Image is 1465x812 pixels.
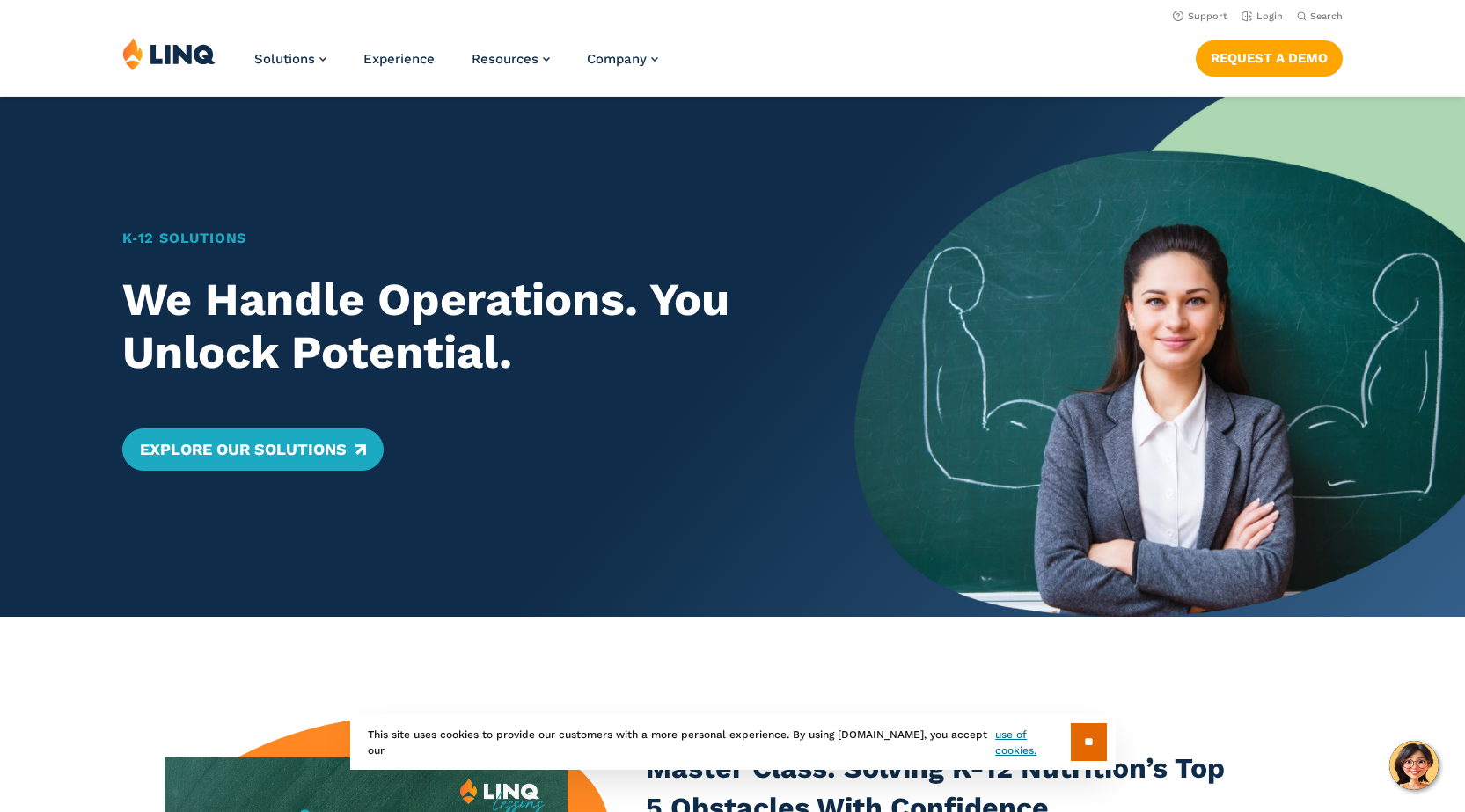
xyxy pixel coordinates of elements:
nav: Button Navigation [1196,37,1343,76]
button: Open Search Bar [1297,10,1343,23]
a: Support [1173,11,1227,22]
a: Explore Our Solutions [122,428,384,471]
span: Search [1310,11,1343,22]
a: Experience [363,51,435,67]
span: Solutions [254,51,315,67]
a: Resources [472,51,550,67]
h1: K‑12 Solutions [122,228,795,249]
div: This site uses cookies to provide our customers with a more personal experience. By using [DOMAIN... [350,714,1116,770]
img: LINQ | K‑12 Software [122,37,216,70]
a: use of cookies. [995,727,1070,758]
h2: We Handle Operations. You Unlock Potential. [122,274,795,379]
a: Solutions [254,51,326,67]
a: Company [587,51,658,67]
button: Hello, have a question? Let’s chat. [1389,741,1439,790]
span: Resources [472,51,538,67]
a: Login [1242,11,1283,22]
img: Home Banner [854,97,1465,617]
a: Request a Demo [1196,40,1343,76]
span: Company [587,51,647,67]
nav: Primary Navigation [254,37,658,95]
